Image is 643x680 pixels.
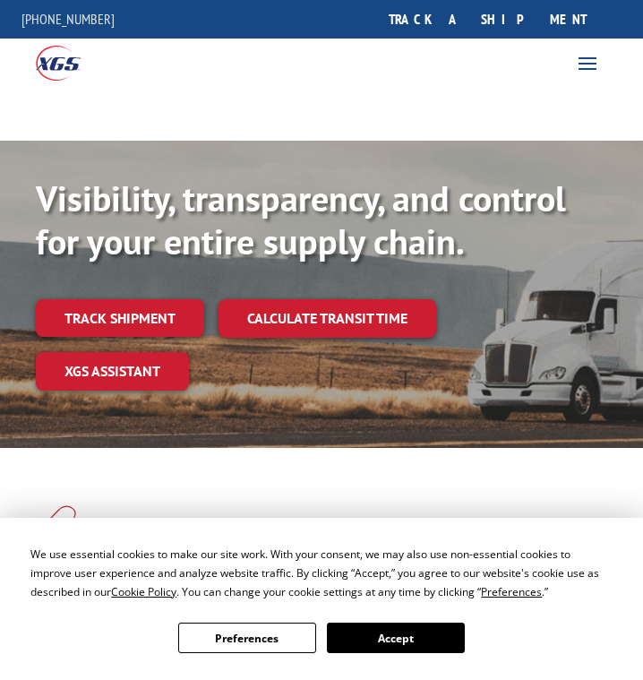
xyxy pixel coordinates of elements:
[481,584,542,599] span: Preferences
[36,175,566,264] b: Visibility, transparency, and control for your entire supply chain.
[36,352,189,391] a: XGS ASSISTANT
[219,299,436,338] a: Calculate transit time
[36,299,204,337] a: Track shipment
[21,10,115,28] a: [PHONE_NUMBER]
[36,505,91,552] img: xgs-icon-total-supply-chain-intelligence-red
[30,545,612,601] div: We use essential cookies to make our site work. With your consent, we may also use non-essential ...
[327,623,465,653] button: Accept
[178,623,316,653] button: Preferences
[111,584,176,599] span: Cookie Policy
